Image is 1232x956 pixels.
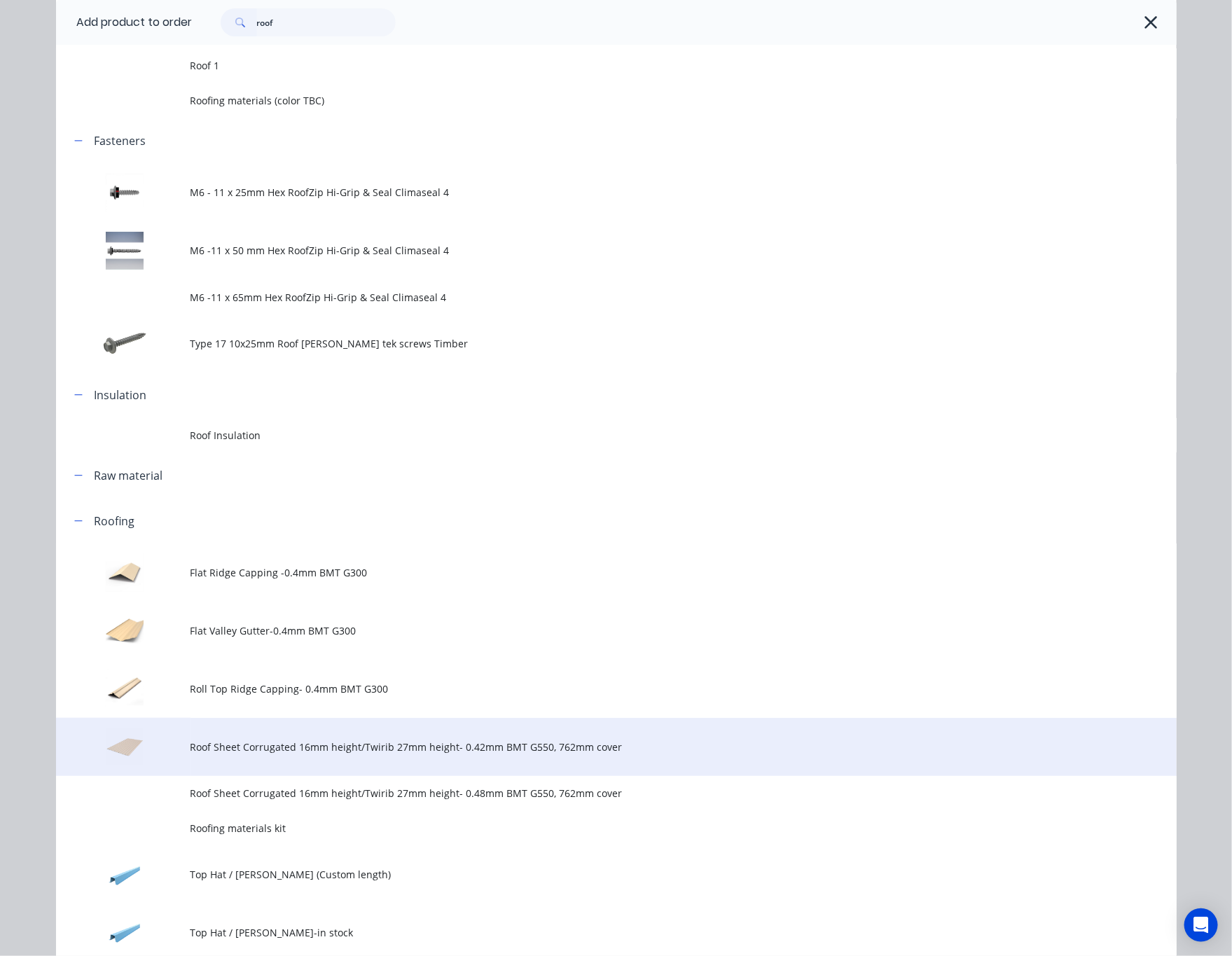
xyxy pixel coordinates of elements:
[257,8,396,36] input: Search...
[191,58,979,73] span: Roof 1
[191,623,979,638] span: Flat Valley Gutter-0.4mm BMT G300
[191,290,979,305] span: M6 -11 x 65mm Hex RoofZip Hi-Grip & Seal Climaseal 4
[191,336,979,351] span: Type 17 10x25mm Roof [PERSON_NAME] tek screws Timber
[191,786,979,801] span: Roof Sheet Corrugated 16mm height/Twirib 27mm height- 0.48mm BMT G550, 762mm cover
[95,467,163,484] div: Raw material
[191,93,979,108] span: Roofing materials (color TBC)
[191,681,979,696] span: Roll Top Ridge Capping- 0.4mm BMT G300
[191,185,979,200] span: M6 - 11 x 25mm Hex RoofZip Hi-Grip & Seal Climaseal 4
[191,740,979,754] span: Roof Sheet Corrugated 16mm height/Twirib 27mm height- 0.42mm BMT G550, 762mm cover
[95,387,147,403] div: Insulation
[191,821,979,836] span: Roofing materials kit
[191,925,979,940] span: Top Hat / [PERSON_NAME]-in stock
[191,428,979,443] span: Roof Insulation
[95,132,146,149] div: Fasteners
[95,513,135,529] div: Roofing
[191,565,979,580] span: Flat Ridge Capping -0.4mm BMT G300
[191,867,979,882] span: Top Hat / [PERSON_NAME] (Custom length)
[191,243,979,258] span: M6 -11 x 50 mm Hex RoofZip Hi-Grip & Seal Climaseal 4
[1184,908,1218,942] div: Open Intercom Messenger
